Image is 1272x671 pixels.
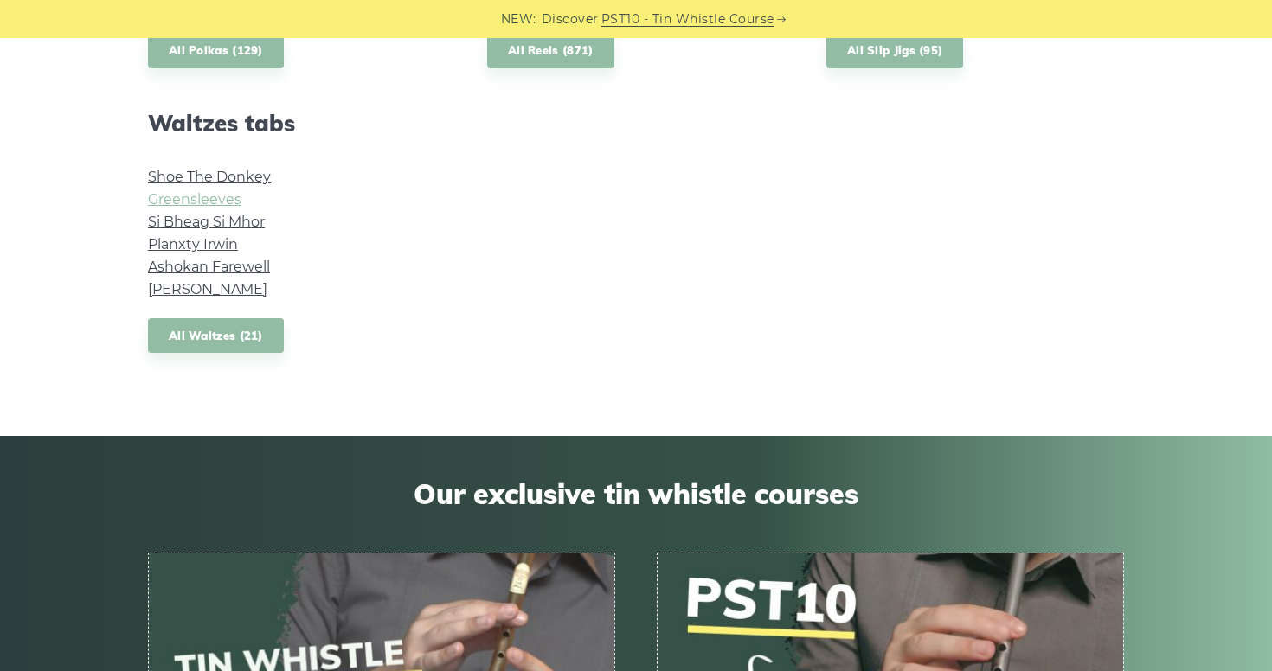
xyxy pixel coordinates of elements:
[148,110,446,137] h2: Waltzes tabs
[501,10,536,29] span: NEW:
[148,259,270,275] a: Ashokan Farewell
[148,214,265,230] a: Si­ Bheag Si­ Mhor
[487,33,614,68] a: All Reels (871)
[542,10,599,29] span: Discover
[148,169,271,185] a: Shoe The Donkey
[148,33,284,68] a: All Polkas (129)
[826,33,963,68] a: All Slip Jigs (95)
[148,477,1124,510] span: Our exclusive tin whistle courses
[148,318,284,354] a: All Waltzes (21)
[148,281,267,297] a: [PERSON_NAME]
[148,191,241,208] a: Greensleeves
[148,236,238,252] a: Planxty Irwin
[601,10,774,29] a: PST10 - Tin Whistle Course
